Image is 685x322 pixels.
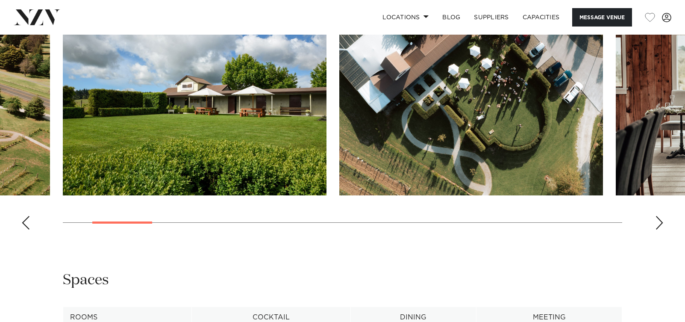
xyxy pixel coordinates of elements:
a: SUPPLIERS [467,8,515,27]
button: Message Venue [572,8,632,27]
swiper-slide: 2 / 19 [63,2,326,195]
h2: Spaces [63,271,109,290]
a: Capacities [516,8,567,27]
img: nzv-logo.png [14,9,60,25]
swiper-slide: 3 / 19 [339,2,603,195]
a: Locations [376,8,435,27]
a: BLOG [435,8,467,27]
